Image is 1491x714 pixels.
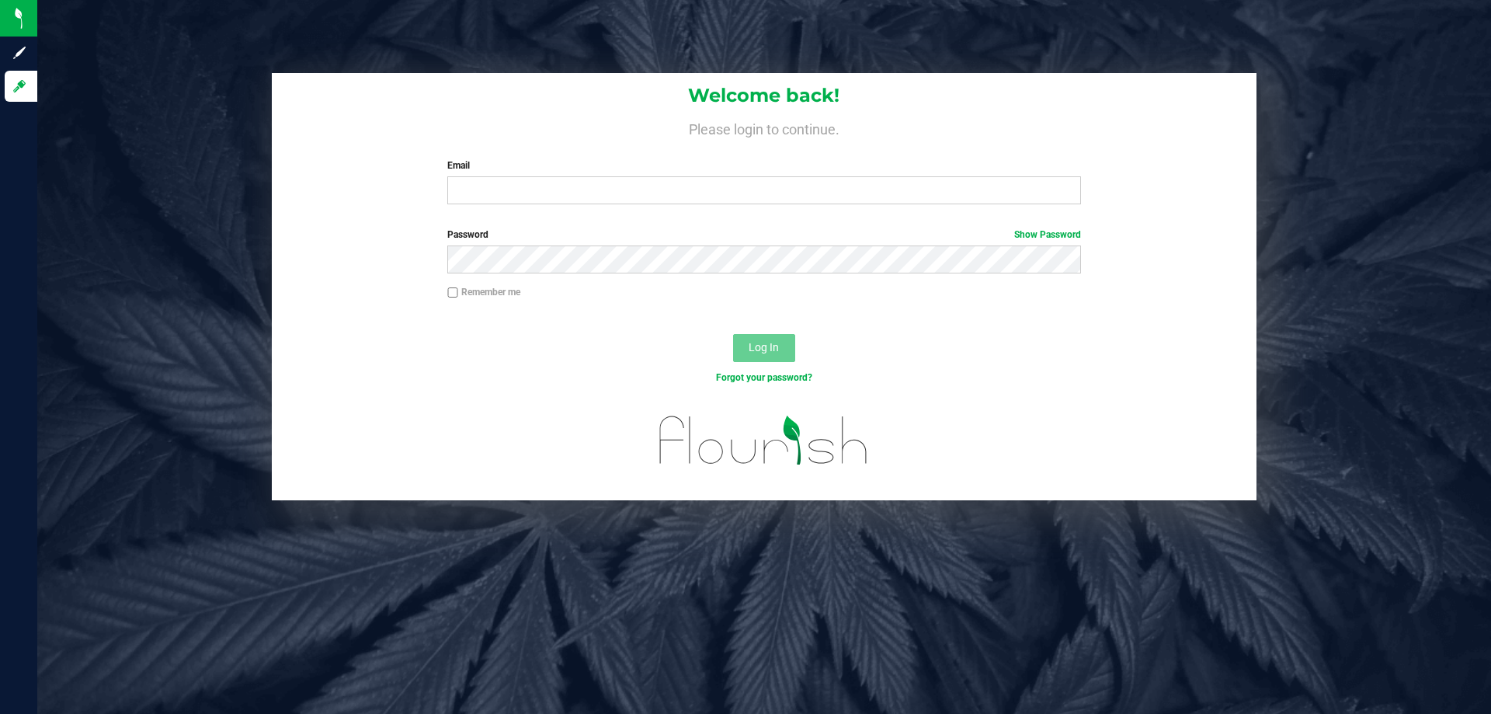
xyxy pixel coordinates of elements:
[272,118,1256,137] h4: Please login to continue.
[447,285,520,299] label: Remember me
[641,401,887,480] img: flourish_logo.svg
[12,45,27,61] inline-svg: Sign up
[733,334,795,362] button: Log In
[447,287,458,298] input: Remember me
[716,372,812,383] a: Forgot your password?
[272,85,1256,106] h1: Welcome back!
[12,78,27,94] inline-svg: Log in
[1014,229,1081,240] a: Show Password
[447,158,1080,172] label: Email
[749,341,779,354] span: Log In
[447,229,488,240] span: Password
